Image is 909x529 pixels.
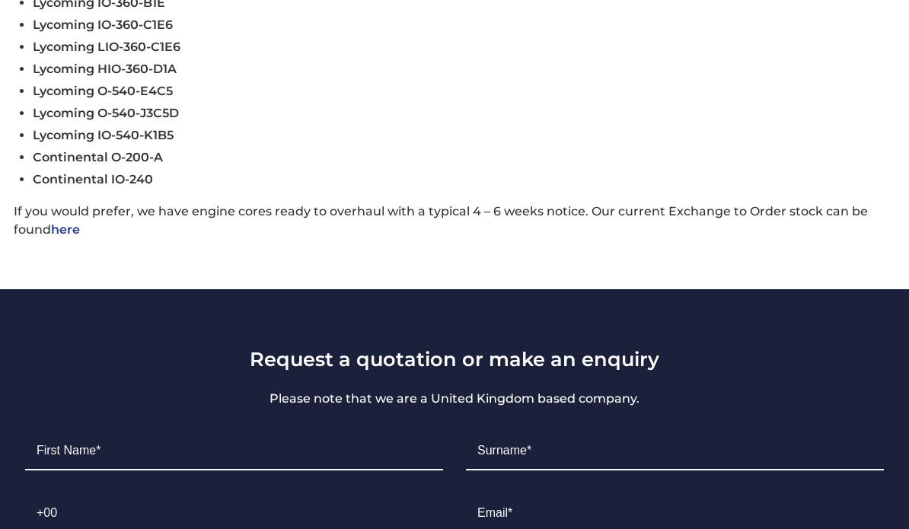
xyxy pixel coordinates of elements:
h3: Request a quotation or make an enquiry [14,347,895,371]
span: Lycoming O-540-J3C5D [33,106,179,120]
a: here [51,222,80,237]
span: Continental IO-240 [33,172,153,186]
span: Lycoming IO-360-C1E6 [33,18,173,32]
input: Surname* [466,432,884,470]
input: First Name* [25,432,443,470]
p: Please note that we are a United Kingdom based company. [14,390,895,408]
p: If you would prefer, we have engine cores ready to overhaul with a typical 4 – 6 weeks notice. Ou... [14,202,895,239]
span: Lycoming O-540-E4C5 [33,84,173,98]
span: Lycoming IO-540-K1B5 [33,128,174,142]
span: Lycoming HIO-360-D1A [33,62,177,76]
span: Continental O-200-A [33,150,163,164]
span: Lycoming LIO-360-C1E6 [33,40,180,54]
